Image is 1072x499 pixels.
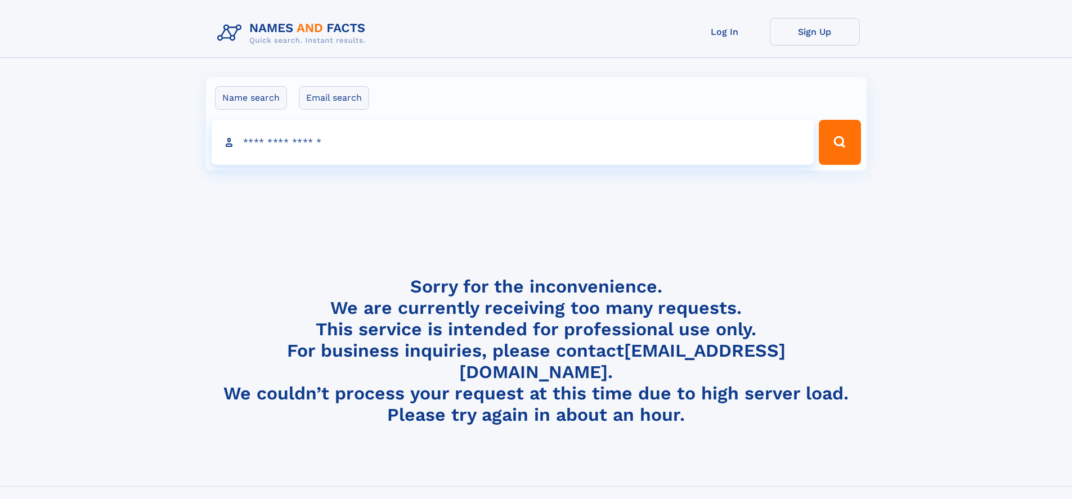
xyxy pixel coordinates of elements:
[213,18,375,48] img: Logo Names and Facts
[299,86,369,110] label: Email search
[215,86,287,110] label: Name search
[213,276,860,426] h4: Sorry for the inconvenience. We are currently receiving too many requests. This service is intend...
[819,120,860,165] button: Search Button
[212,120,814,165] input: search input
[770,18,860,46] a: Sign Up
[459,340,786,383] a: [EMAIL_ADDRESS][DOMAIN_NAME]
[680,18,770,46] a: Log In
